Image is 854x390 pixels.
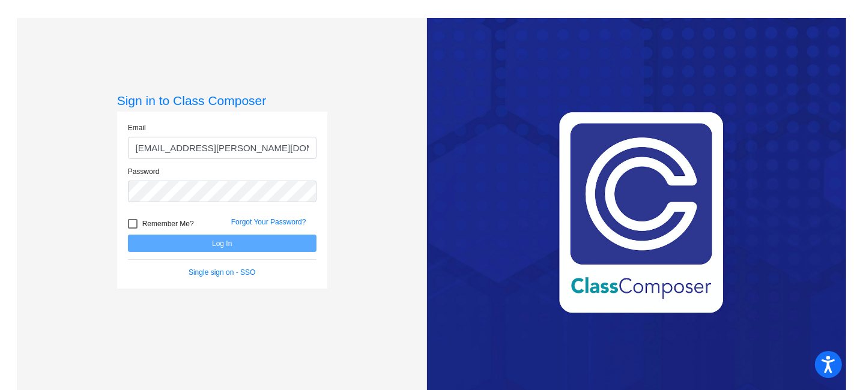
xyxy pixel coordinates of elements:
[231,218,306,226] a: Forgot Your Password?
[189,268,255,277] a: Single sign on - SSO
[117,93,327,108] h3: Sign in to Class Composer
[128,122,146,133] label: Email
[142,217,194,231] span: Remember Me?
[128,235,316,252] button: Log In
[128,166,160,177] label: Password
